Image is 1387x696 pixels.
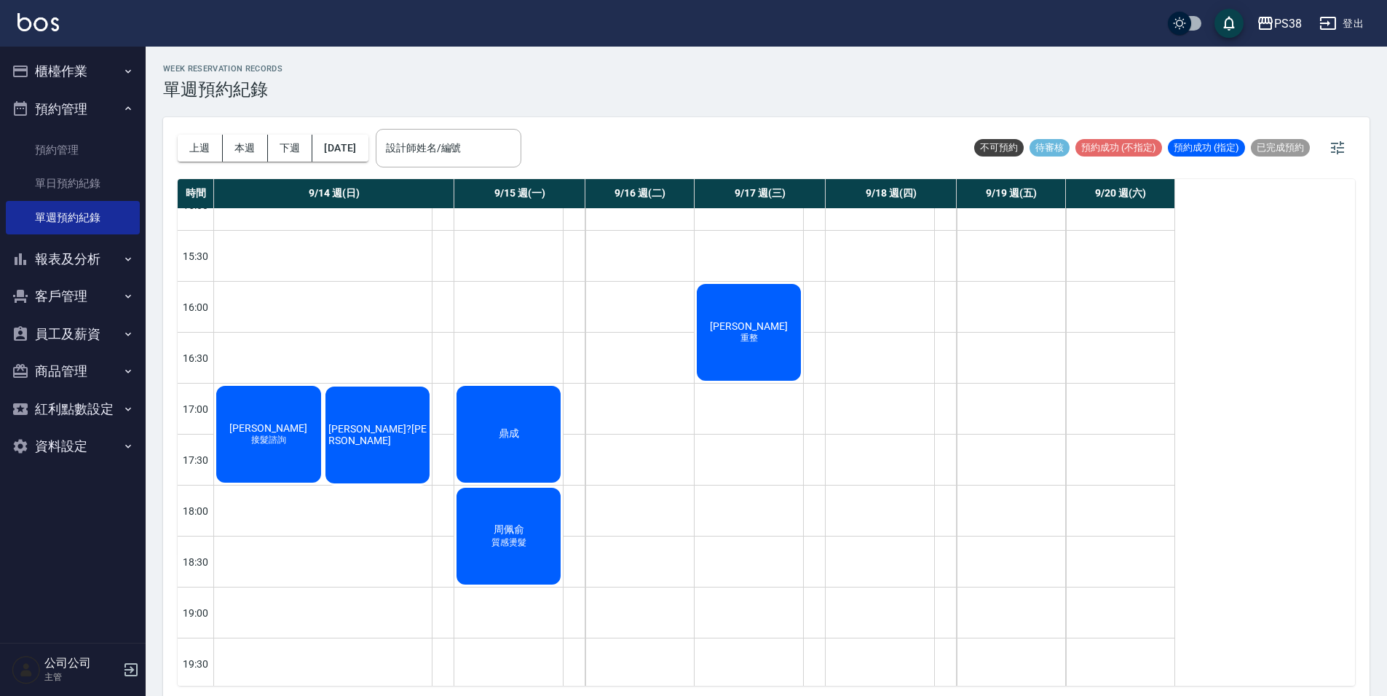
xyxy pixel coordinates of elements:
button: 上週 [178,135,223,162]
button: 員工及薪資 [6,315,140,353]
div: 時間 [178,179,214,208]
div: 9/17 週(三) [695,179,826,208]
div: 9/18 週(四) [826,179,957,208]
div: 19:30 [178,638,214,689]
div: 9/14 週(日) [214,179,454,208]
span: 周佩俞 [491,523,527,537]
span: 待審核 [1030,141,1070,154]
div: 19:00 [178,587,214,638]
span: 已完成預約 [1251,141,1310,154]
button: save [1214,9,1244,38]
span: 質感燙髮 [489,537,529,549]
div: 18:30 [178,536,214,587]
button: 報表及分析 [6,240,140,278]
button: 紅利點數設定 [6,390,140,428]
span: 不可預約 [974,141,1024,154]
span: 接髮諮詢 [248,434,289,446]
h3: 單週預約紀錄 [163,79,282,100]
span: [PERSON_NAME]?[PERSON_NAME] [325,423,430,446]
span: [PERSON_NAME] [226,422,310,434]
div: 9/19 週(五) [957,179,1066,208]
span: 重整 [738,332,761,344]
a: 預約管理 [6,133,140,167]
div: 16:00 [178,281,214,332]
button: 櫃檯作業 [6,52,140,90]
span: 鼎成 [496,427,522,440]
a: 單週預約紀錄 [6,201,140,234]
button: PS38 [1251,9,1308,39]
button: 預約管理 [6,90,140,128]
a: 單日預約紀錄 [6,167,140,200]
span: 預約成功 (指定) [1168,141,1245,154]
span: 預約成功 (不指定) [1075,141,1162,154]
button: [DATE] [312,135,368,162]
button: 客戶管理 [6,277,140,315]
div: PS38 [1274,15,1302,33]
div: 9/20 週(六) [1066,179,1175,208]
div: 18:00 [178,485,214,536]
button: 本週 [223,135,268,162]
button: 登出 [1313,10,1370,37]
p: 主管 [44,671,119,684]
div: 15:00 [178,179,214,230]
h5: 公司公司 [44,656,119,671]
span: [PERSON_NAME] [707,320,791,332]
div: 15:30 [178,230,214,281]
button: 下週 [268,135,313,162]
button: 資料設定 [6,427,140,465]
img: Logo [17,13,59,31]
div: 17:30 [178,434,214,485]
img: Person [12,655,41,684]
h2: WEEK RESERVATION RECORDS [163,64,282,74]
div: 9/15 週(一) [454,179,585,208]
div: 16:30 [178,332,214,383]
div: 9/16 週(二) [585,179,695,208]
button: 商品管理 [6,352,140,390]
div: 17:00 [178,383,214,434]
